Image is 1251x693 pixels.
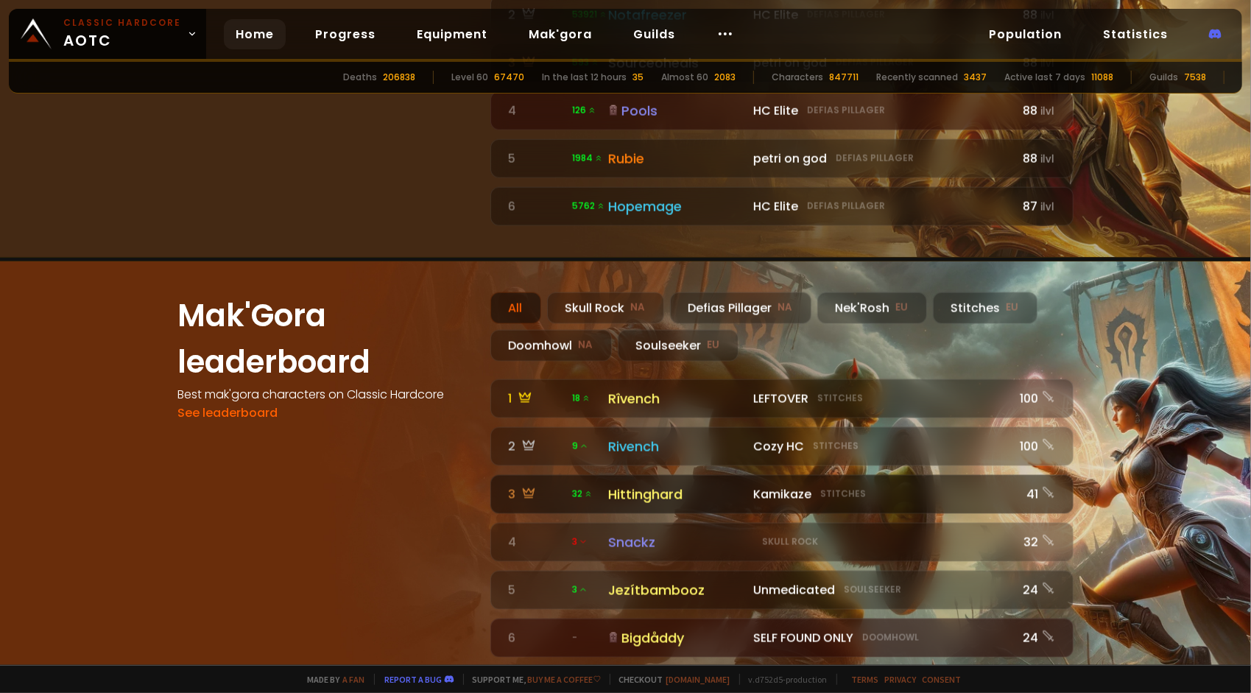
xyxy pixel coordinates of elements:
[1017,485,1055,504] div: 41
[490,619,1074,658] a: 6 -BigdåddySELF FOUND ONLYDoomhowl24
[572,631,577,644] span: -
[517,19,604,49] a: Mak'gora
[608,532,745,552] div: Snackz
[753,149,1007,168] div: petri on god
[572,440,588,453] span: 9
[964,71,987,84] div: 3437
[933,292,1037,324] div: Stitches
[753,197,1007,216] div: HC Elite
[1041,105,1055,119] small: ilvl
[1017,437,1055,456] div: 100
[772,71,823,84] div: Characters
[494,71,524,84] div: 67470
[876,71,958,84] div: Recently scanned
[829,71,859,84] div: 847711
[1017,6,1055,24] div: 88
[1184,71,1206,84] div: 7538
[885,674,917,685] a: Privacy
[178,292,473,385] h1: Mak'Gora leaderboard
[490,427,1074,466] a: 2 9RivenchCozy HCStitches100
[1017,149,1055,168] div: 88
[836,152,914,165] small: Defias Pillager
[753,6,1007,24] div: HC Elite
[820,488,866,501] small: Stitches
[608,628,745,648] div: Bigdåddy
[463,674,601,685] span: Support me,
[343,71,377,84] div: Deaths
[753,102,1007,120] div: HC Elite
[490,187,1074,226] a: 6 5762 Hopemage HC EliteDefias Pillager87ilvl
[1149,71,1178,84] div: Guilds
[753,581,1007,599] div: Unmedicated
[896,300,909,315] small: EU
[303,19,387,49] a: Progress
[528,674,601,685] a: Buy me a coffee
[572,583,588,597] span: 3
[509,437,563,456] div: 2
[753,485,1007,504] div: Kamikaze
[490,475,1074,514] a: 3 32 HittinghardKamikazeStitches41
[817,392,863,405] small: Stitches
[666,674,730,685] a: [DOMAIN_NAME]
[631,300,646,315] small: NA
[63,16,181,52] span: AOTC
[1017,390,1055,408] div: 100
[542,71,627,84] div: In the last 12 hours
[509,197,563,216] div: 6
[610,674,730,685] span: Checkout
[608,485,745,504] div: Hittinghard
[490,139,1074,178] a: 5 1984 Rubie petri on godDefias Pillager88ilvl
[299,674,365,685] span: Made by
[451,71,488,84] div: Level 60
[608,437,745,457] div: Rivench
[762,535,818,549] small: Skull Rock
[509,102,563,120] div: 4
[385,674,443,685] a: Report a bug
[490,91,1074,130] a: 4 126 Pools HC EliteDefias Pillager88ilvl
[852,674,879,685] a: Terms
[778,300,793,315] small: NA
[1091,19,1180,49] a: Statistics
[608,101,745,121] div: Pools
[661,71,708,84] div: Almost 60
[1017,197,1055,216] div: 87
[63,16,181,29] small: Classic Hardcore
[1017,629,1055,647] div: 24
[178,385,473,404] h4: Best mak'gora characters on Classic Hardcore
[977,19,1074,49] a: Population
[608,580,745,600] div: Jezítbambooz
[1091,71,1113,84] div: 11088
[621,19,687,49] a: Guilds
[1017,533,1055,552] div: 32
[547,292,664,324] div: Skull Rock
[923,674,962,685] a: Consent
[1004,71,1085,84] div: Active last 7 days
[509,485,563,504] div: 3
[632,71,644,84] div: 35
[753,437,1007,456] div: Cozy HC
[813,440,859,453] small: Stitches
[509,533,563,552] div: 4
[1017,102,1055,120] div: 88
[608,197,745,217] div: Hopemage
[844,583,901,597] small: Soulseeker
[572,152,603,165] span: 1984
[670,292,811,324] div: Defias Pillager
[383,71,415,84] div: 206838
[862,631,919,644] small: Doomhowl
[608,149,745,169] div: Rubie
[572,535,588,549] span: 3
[490,571,1074,610] a: 5 3JezítbamboozUnmedicatedSoulseeker24
[753,629,1007,647] div: SELF FOUND ONLY
[509,6,563,24] div: 2
[579,338,593,353] small: NA
[608,5,745,25] div: Notafreezer
[1007,300,1019,315] small: EU
[739,674,828,685] span: v. d752d5 - production
[807,200,885,213] small: Defias Pillager
[807,104,885,117] small: Defias Pillager
[753,390,1007,408] div: LEFTOVER
[490,523,1074,562] a: 4 3 SnackzSkull Rock32
[509,390,563,408] div: 1
[1041,200,1055,214] small: ilvl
